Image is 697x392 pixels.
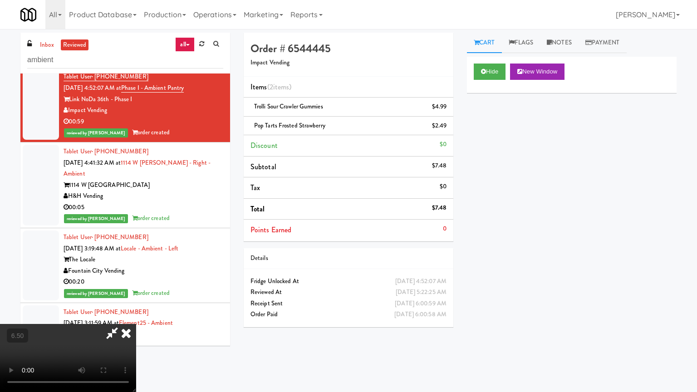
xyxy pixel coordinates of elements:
div: 00:05 [64,202,223,213]
span: · [PHONE_NUMBER] [92,72,148,81]
div: Link NoDa 36th - Phase I [64,94,223,105]
a: inbox [38,39,56,51]
div: $4.99 [432,101,447,113]
div: Order Paid [250,309,447,320]
span: Total [250,204,265,214]
div: $0 [440,181,447,192]
a: Tablet User· [PHONE_NUMBER] [64,308,148,316]
span: [DATE] 4:41:32 AM at [64,158,121,167]
span: Items [250,82,291,92]
div: Receipt Sent [250,298,447,309]
span: reviewed by [PERSON_NAME] [64,128,128,137]
li: Tablet User· [PHONE_NUMBER][DATE] 4:41:32 AM at1114 W [PERSON_NAME] - Right - Ambient1114 W [GEOG... [20,142,230,228]
a: Cart [467,33,502,53]
img: Micromart [20,7,36,23]
span: (2 ) [267,82,292,92]
div: Fountain City Vending [64,265,223,277]
div: Reviewed At [250,287,447,298]
span: reviewed by [PERSON_NAME] [64,289,128,298]
a: Locale - Ambient - Left [121,244,178,253]
div: [DATE] 6:00:59 AM [395,298,447,309]
li: Tablet User· [PHONE_NUMBER][DATE] 3:19:48 AM atLocale - Ambient - LeftThe LocaleFountain City Ven... [20,228,230,303]
div: Impact Vending [64,105,223,116]
span: [DATE] 4:52:07 AM at [64,83,121,92]
div: $2.49 [432,120,447,132]
a: 1114 W [PERSON_NAME] - Right - Ambient [64,158,211,178]
span: · [PHONE_NUMBER] [92,308,148,316]
span: [DATE] 3:11:59 AM at [64,318,119,327]
div: Element25 [64,329,223,340]
h4: Order # 6544445 [250,43,447,54]
ng-pluralize: items [273,82,290,92]
span: Pop Tarts Frosted Strawberry [254,121,325,130]
span: order created [132,289,170,297]
input: Search vision orders [27,52,223,69]
span: Tax [250,182,260,193]
button: New Window [510,64,564,80]
div: [DATE] 5:22:25 AM [396,287,447,298]
a: Notes [540,33,579,53]
div: [DATE] 4:52:07 AM [395,276,447,287]
div: 00:59 [64,116,223,127]
span: · [PHONE_NUMBER] [92,233,148,241]
div: The Locale [64,254,223,265]
li: Tablet User· [PHONE_NUMBER][DATE] 4:52:07 AM atPhase I - Ambient PantryLink NoDa 36th - Phase IIm... [20,68,230,142]
div: Fountain City Vending [64,340,223,351]
span: Points Earned [250,225,291,235]
a: Element25 - Ambient [119,318,173,327]
a: Payment [579,33,627,53]
div: 1114 W [GEOGRAPHIC_DATA] [64,180,223,191]
div: Details [250,253,447,264]
li: Tablet User· [PHONE_NUMBER][DATE] 3:11:59 AM atElement25 - AmbientElement25Fountain City Vending0... [20,303,230,378]
button: Hide [474,64,506,80]
div: $7.48 [432,160,447,171]
a: Flags [502,33,540,53]
a: Phase I - Ambient Pantry [121,83,184,93]
a: reviewed [61,39,89,51]
div: $7.48 [432,202,447,214]
h5: Impact Vending [250,59,447,66]
div: 00:20 [64,276,223,288]
span: Subtotal [250,162,276,172]
span: Discount [250,140,278,151]
a: Tablet User· [PHONE_NUMBER] [64,233,148,241]
a: Tablet User· [PHONE_NUMBER] [64,72,148,81]
a: all [175,37,194,52]
span: · [PHONE_NUMBER] [92,147,148,156]
span: order created [132,128,170,137]
div: $0 [440,139,447,150]
div: 0 [443,223,447,235]
a: Tablet User· [PHONE_NUMBER] [64,147,148,156]
div: Fridge Unlocked At [250,276,447,287]
span: Trolli Sour Crawler Gummies [254,102,323,111]
div: H&H Vending [64,191,223,202]
div: [DATE] 6:00:58 AM [394,309,447,320]
span: [DATE] 3:19:48 AM at [64,244,121,253]
span: order created [132,214,170,222]
span: reviewed by [PERSON_NAME] [64,214,128,223]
